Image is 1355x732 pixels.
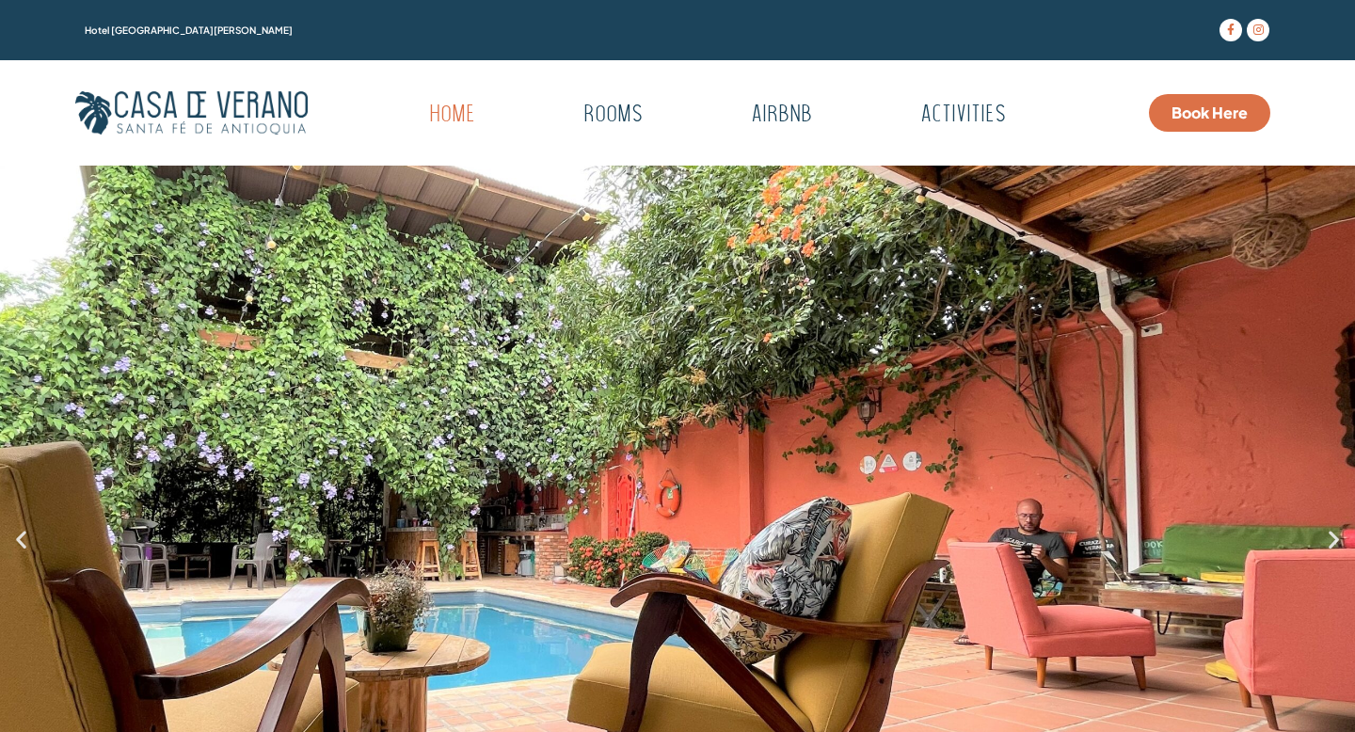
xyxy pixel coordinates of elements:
a: Book Here [1149,94,1270,132]
a: Home [382,94,522,137]
a: Airbnb [704,94,859,137]
h1: Hotel [GEOGRAPHIC_DATA][PERSON_NAME] [85,25,1047,35]
a: Rooms [536,94,690,137]
span: Book Here [1172,105,1248,120]
div: Previous slide [9,527,33,550]
div: Next slide [1322,527,1346,550]
a: Activities [873,94,1053,137]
